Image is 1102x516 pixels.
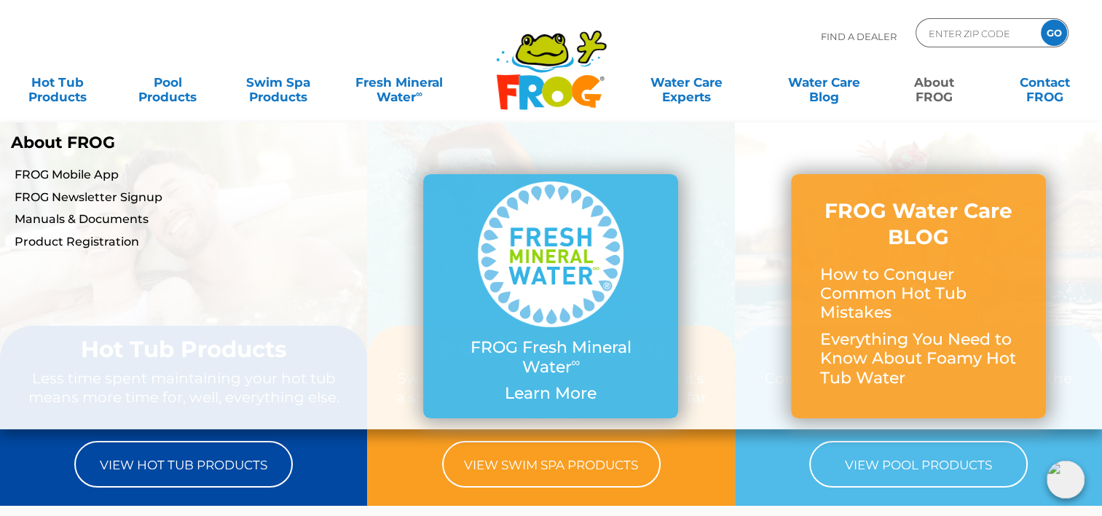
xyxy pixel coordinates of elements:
a: FROG Water Care BLOG How to Conquer Common Hot Tub Mistakes Everything You Need to Know About Foa... [820,198,1017,395]
p: Learn More [452,384,649,403]
p: Find A Dealer [821,18,897,55]
a: View Pool Products [809,441,1028,488]
a: FROG Fresh Mineral Water∞ Learn More [452,181,649,410]
sup: ∞ [572,355,580,370]
a: PoolProducts [125,68,211,97]
p: How to Conquer Common Hot Tub Mistakes [820,265,1017,323]
a: View Swim Spa Products [442,441,661,488]
a: View Hot Tub Products [74,441,293,488]
a: Product Registration [15,234,367,250]
img: openIcon [1047,461,1085,499]
input: Zip Code Form [927,23,1026,44]
p: FROG Fresh Mineral Water [452,338,649,377]
b: About FROG [11,133,115,152]
a: Manuals & Documents [15,211,367,227]
input: GO [1041,20,1067,46]
a: Hot TubProducts [15,68,101,97]
h3: FROG Water Care BLOG [820,198,1017,251]
a: ContactFROG [1001,68,1087,97]
a: Water CareExperts [617,68,756,97]
a: AboutFROG [892,68,977,97]
a: Fresh MineralWater∞ [346,68,453,97]
sup: ∞ [416,88,422,99]
a: Water CareBlog [781,68,867,97]
a: Swim SpaProducts [235,68,321,97]
a: FROG Newsletter Signup [15,189,367,206]
a: FROG Mobile App [15,167,367,183]
p: Everything You Need to Know About Foamy Hot Tub Water [820,330,1017,388]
